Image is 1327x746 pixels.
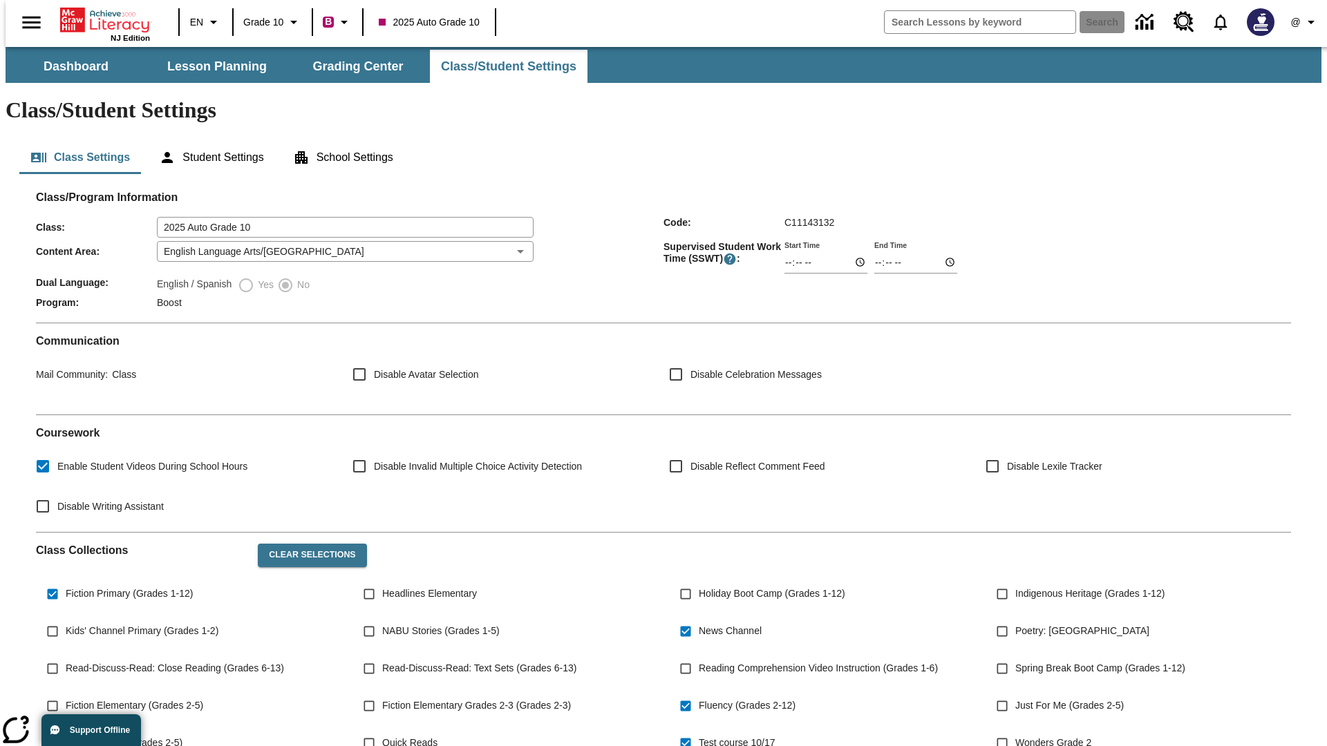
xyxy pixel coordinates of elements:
[374,367,479,382] span: Disable Avatar Selection
[157,241,534,262] div: English Language Arts/[GEOGRAPHIC_DATA]
[36,369,108,380] span: Mail Community :
[325,13,332,30] span: B
[1127,3,1165,41] a: Data Center
[784,240,820,250] label: Start Time
[36,544,247,557] h2: Class Collections
[663,241,784,266] span: Supervised Student Work Time (SSWT) :
[441,59,576,75] span: Class/Student Settings
[1283,10,1327,35] button: Profile/Settings
[1239,4,1283,40] button: Select a new avatar
[6,50,589,83] div: SubNavbar
[690,459,825,474] span: Disable Reflect Comment Feed
[36,297,157,308] span: Program :
[1247,8,1274,36] img: Avatar
[41,714,141,746] button: Support Offline
[1007,459,1102,474] span: Disable Lexile Tracker
[148,50,286,83] button: Lesson Planning
[66,698,203,713] span: Fiction Elementary (Grades 2-5)
[289,50,427,83] button: Grading Center
[66,586,193,601] span: Fiction Primary (Grades 1-12)
[258,544,366,567] button: Clear Selections
[379,15,479,30] span: 2025 Auto Grade 10
[157,277,232,294] label: English / Spanish
[312,59,403,75] span: Grading Center
[44,59,109,75] span: Dashboard
[690,367,822,382] span: Disable Celebration Messages
[36,222,157,233] span: Class :
[1290,15,1300,30] span: @
[190,15,203,30] span: EN
[699,624,762,638] span: News Channel
[66,661,284,676] span: Read-Discuss-Read: Close Reading (Grades 6-13)
[60,6,150,34] a: Home
[36,334,1291,403] div: Communication
[699,661,938,676] span: Reading Comprehension Video Instruction (Grades 1-6)
[784,217,834,228] span: C11143132
[36,191,1291,204] h2: Class/Program Information
[382,698,571,713] span: Fiction Elementary Grades 2-3 (Grades 2-3)
[1015,586,1165,601] span: Indigenous Heritage (Grades 1-12)
[382,661,576,676] span: Read-Discuss-Read: Text Sets (Grades 6-13)
[294,278,310,292] span: No
[36,204,1291,312] div: Class/Program Information
[60,5,150,42] div: Home
[157,297,182,308] span: Boost
[430,50,587,83] button: Class/Student Settings
[1203,4,1239,40] a: Notifications
[1165,3,1203,41] a: Resource Center, Will open in new tab
[157,217,534,238] input: Class
[19,141,141,174] button: Class Settings
[1015,624,1149,638] span: Poetry: [GEOGRAPHIC_DATA]
[57,459,247,474] span: Enable Student Videos During School Hours
[36,277,157,288] span: Dual Language :
[7,50,145,83] button: Dashboard
[111,34,150,42] span: NJ Edition
[66,624,218,638] span: Kids' Channel Primary (Grades 1-2)
[723,252,737,266] button: Supervised Student Work Time is the timeframe when students can take LevelSet and when lessons ar...
[108,369,136,380] span: Class
[36,334,1291,347] h2: Communication
[36,426,1291,439] h2: Course work
[874,240,907,250] label: End Time
[699,586,845,601] span: Holiday Boot Camp (Grades 1-12)
[382,624,500,638] span: NABU Stories (Grades 1-5)
[11,2,52,43] button: Open side menu
[167,59,267,75] span: Lesson Planning
[1015,661,1185,676] span: Spring Break Boot Camp (Grades 1-12)
[238,10,308,35] button: Grade: Grade 10, Select a grade
[317,10,358,35] button: Boost Class color is violet red. Change class color
[184,10,228,35] button: Language: EN, Select a language
[19,141,1308,174] div: Class/Student Settings
[70,725,130,735] span: Support Offline
[57,499,164,514] span: Disable Writing Assistant
[254,278,274,292] span: Yes
[1015,698,1124,713] span: Just For Me (Grades 2-5)
[374,459,582,474] span: Disable Invalid Multiple Choice Activity Detection
[148,141,274,174] button: Student Settings
[885,11,1075,33] input: search field
[6,97,1321,123] h1: Class/Student Settings
[6,47,1321,83] div: SubNavbar
[36,246,157,257] span: Content Area :
[282,141,404,174] button: School Settings
[382,586,477,601] span: Headlines Elementary
[36,426,1291,521] div: Coursework
[243,15,283,30] span: Grade 10
[699,698,796,713] span: Fluency (Grades 2-12)
[663,217,784,228] span: Code :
